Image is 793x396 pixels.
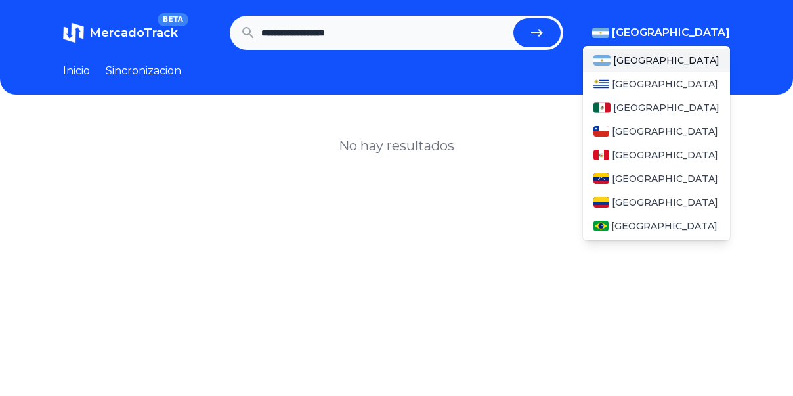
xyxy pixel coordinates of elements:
img: Peru [593,150,609,160]
img: Chile [593,126,609,137]
span: [GEOGRAPHIC_DATA] [613,101,719,114]
a: Colombia[GEOGRAPHIC_DATA] [583,190,730,214]
a: Peru[GEOGRAPHIC_DATA] [583,143,730,167]
button: [GEOGRAPHIC_DATA] [592,25,730,41]
img: Brasil [593,221,609,231]
a: Venezuela[GEOGRAPHIC_DATA] [583,167,730,190]
img: Uruguay [593,79,609,89]
span: [GEOGRAPHIC_DATA] [612,77,718,91]
a: Inicio [63,63,90,79]
a: Argentina[GEOGRAPHIC_DATA] [583,49,730,72]
img: Colombia [593,197,609,208]
span: BETA [158,13,188,26]
img: Argentina [592,28,609,38]
span: [GEOGRAPHIC_DATA] [612,25,730,41]
span: [GEOGRAPHIC_DATA] [611,219,718,232]
span: [GEOGRAPHIC_DATA] [612,172,718,185]
h1: No hay resultados [339,137,454,155]
a: Brasil[GEOGRAPHIC_DATA] [583,214,730,238]
img: Argentina [593,55,611,66]
img: Mexico [593,102,611,113]
span: [GEOGRAPHIC_DATA] [612,125,718,138]
span: [GEOGRAPHIC_DATA] [612,148,718,162]
a: MercadoTrackBETA [63,22,178,43]
span: [GEOGRAPHIC_DATA] [612,196,718,209]
a: Sincronizacion [106,63,181,79]
a: Uruguay[GEOGRAPHIC_DATA] [583,72,730,96]
span: [GEOGRAPHIC_DATA] [613,54,719,67]
span: MercadoTrack [89,26,178,40]
img: Venezuela [593,173,609,184]
img: MercadoTrack [63,22,84,43]
a: Chile[GEOGRAPHIC_DATA] [583,120,730,143]
a: Mexico[GEOGRAPHIC_DATA] [583,96,730,120]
